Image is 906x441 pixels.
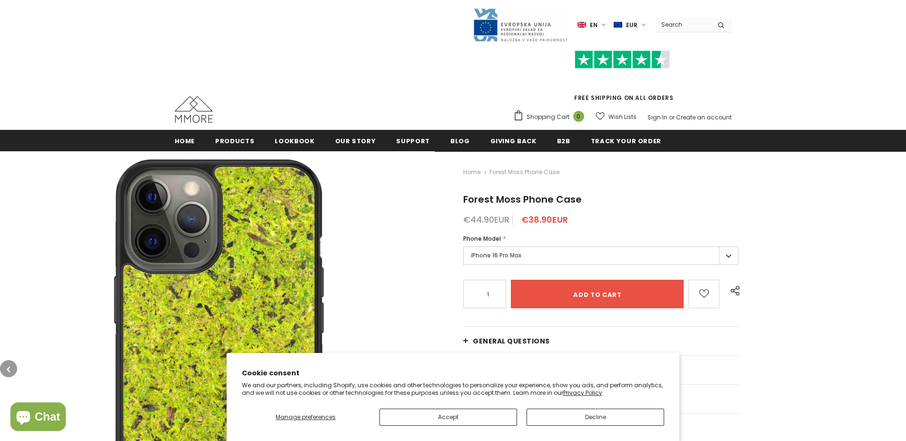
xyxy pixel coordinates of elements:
span: Manage preferences [276,413,336,421]
label: iPhone 16 Pro Max [463,246,738,265]
img: i-lang-1.png [577,21,586,29]
span: 0 [573,111,584,122]
iframe: Customer reviews powered by Trustpilot [513,69,732,93]
a: Wish Lists [596,108,637,125]
a: Sign In [647,113,667,121]
span: en [590,20,597,30]
span: FREE SHIPPING ON ALL ORDERS [513,55,732,102]
a: General Questions [463,327,738,355]
span: €38.90EUR [521,214,568,225]
img: Javni Razpis [473,8,568,42]
a: Home [175,130,195,151]
inbox-online-store-chat: Shopify online store chat [8,402,69,433]
span: Shopping Cart [527,112,569,122]
span: Lookbook [275,137,314,146]
span: Phone Model [463,235,501,243]
a: support [396,130,430,151]
img: MMORE Cases [175,96,213,123]
button: Manage preferences [242,409,370,426]
a: Privacy Policy [563,389,602,397]
a: Giving back [490,130,537,151]
a: Track your order [591,130,661,151]
a: Products [215,130,254,151]
button: Accept [379,409,517,426]
a: Our Story [335,130,376,151]
span: or [669,113,675,121]
h2: Cookie consent [242,368,665,378]
span: Forest Moss Phone Case [463,193,582,206]
span: B2B [557,137,570,146]
a: Javni Razpis [473,20,568,29]
a: B2B [557,130,570,151]
a: Home [463,167,480,178]
span: Giving back [490,137,537,146]
span: General Questions [473,336,550,346]
span: Forest Moss Phone Case [489,167,559,178]
span: EUR [626,20,637,30]
span: Products [215,137,254,146]
a: Shopping Cart 0 [513,110,589,124]
span: Our Story [335,137,376,146]
span: support [396,137,430,146]
button: Decline [527,409,664,426]
input: Search Site [656,18,710,31]
span: Home [175,137,195,146]
span: Track your order [591,137,661,146]
a: Create an account [676,113,732,121]
input: Add to cart [511,280,684,308]
a: Lookbook [275,130,314,151]
p: We and our partners, including Shopify, use cookies and other technologies to personalize your ex... [242,382,665,396]
span: Blog [450,137,470,146]
span: Wish Lists [608,112,637,122]
span: €44.90EUR [463,214,509,225]
a: Blog [450,130,470,151]
img: Trust Pilot Stars [575,50,670,69]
